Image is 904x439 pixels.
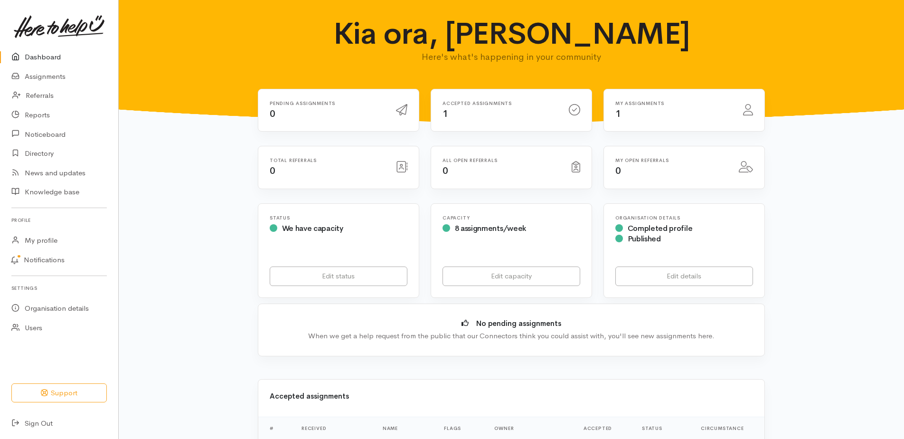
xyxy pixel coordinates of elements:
[327,50,697,64] p: Here's what's happening in your community
[443,215,580,220] h6: Capacity
[443,158,560,163] h6: All open referrals
[11,282,107,295] h6: Settings
[270,158,385,163] h6: Total referrals
[443,108,448,120] span: 1
[628,234,661,244] span: Published
[270,108,275,120] span: 0
[270,165,275,177] span: 0
[11,214,107,227] h6: Profile
[615,101,732,106] h6: My assignments
[273,331,750,342] div: When we get a help request from the public that our Connectors think you could assist with, you'l...
[270,215,407,220] h6: Status
[11,383,107,403] button: Support
[270,391,349,401] b: Accepted assignments
[443,267,580,286] a: Edit capacity
[615,108,621,120] span: 1
[282,223,343,233] span: We have capacity
[327,17,697,50] h1: Kia ora, [PERSON_NAME]
[455,223,526,233] span: 8 assignments/week
[443,165,448,177] span: 0
[476,319,561,328] b: No pending assignments
[615,158,727,163] h6: My open referrals
[443,101,557,106] h6: Accepted assignments
[628,223,693,233] span: Completed profile
[270,101,385,106] h6: Pending assignments
[615,165,621,177] span: 0
[615,267,753,286] a: Edit details
[270,267,407,286] a: Edit status
[615,215,753,220] h6: Organisation Details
